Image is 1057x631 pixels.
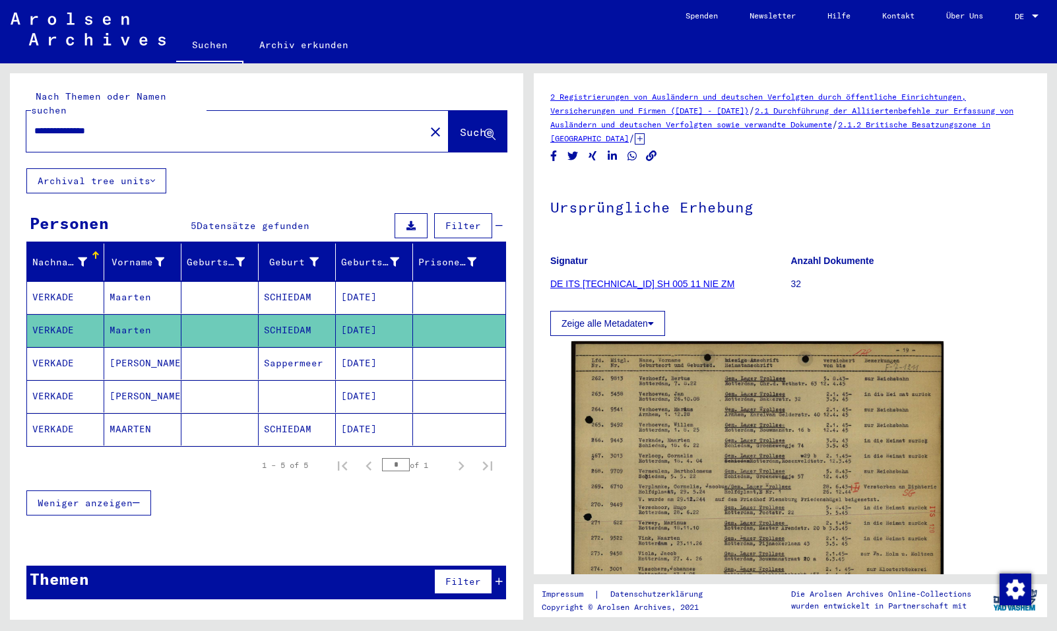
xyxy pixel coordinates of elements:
div: Geburtsdatum [341,251,416,273]
span: Filter [445,220,481,232]
mat-cell: Maarten [104,314,181,347]
button: Clear [422,118,449,145]
a: Impressum [542,587,594,601]
b: Signatur [550,255,588,266]
div: Geburt‏ [264,251,335,273]
mat-cell: SCHIEDAM [259,413,336,446]
mat-header-cell: Geburt‏ [259,244,336,281]
div: Geburtsdatum [341,255,399,269]
mat-cell: VERKADE [27,413,104,446]
mat-cell: [DATE] [336,314,413,347]
div: Vorname [110,251,181,273]
span: DE [1015,12,1029,21]
mat-cell: [DATE] [336,347,413,380]
mat-cell: [PERSON_NAME] [104,380,181,413]
div: Geburtsname [187,255,245,269]
div: Prisoner # [418,255,476,269]
mat-header-cell: Geburtsdatum [336,244,413,281]
div: Personen [30,211,109,235]
div: 1 – 5 of 5 [262,459,308,471]
mat-cell: SCHIEDAM [259,314,336,347]
mat-cell: VERKADE [27,281,104,314]
button: Weniger anzeigen [26,490,151,515]
button: Share on Xing [586,148,600,164]
mat-cell: [DATE] [336,380,413,413]
div: Nachname [32,255,87,269]
a: Suchen [176,29,243,63]
p: Copyright © Arolsen Archives, 2021 [542,601,719,613]
mat-icon: close [428,124,443,140]
div: Zustimmung ändern [999,573,1031,605]
mat-cell: MAARTEN [104,413,181,446]
mat-cell: [PERSON_NAME] [104,347,181,380]
div: of 1 [382,459,448,471]
span: / [629,132,635,144]
button: First page [329,452,356,479]
button: Share on WhatsApp [625,148,639,164]
img: 001.jpg [571,341,944,603]
div: Geburt‏ [264,255,319,269]
button: Copy link [645,148,658,164]
img: Zustimmung ändern [1000,574,1031,605]
mat-cell: VERKADE [27,347,104,380]
span: / [832,118,838,130]
span: Datensätze gefunden [197,220,309,232]
img: Arolsen_neg.svg [11,13,166,46]
p: wurden entwickelt in Partnerschaft mit [791,600,971,612]
p: 32 [791,277,1031,291]
button: Share on Twitter [566,148,580,164]
button: Share on Facebook [547,148,561,164]
span: Suche [460,125,493,139]
span: 5 [191,220,197,232]
span: / [749,104,755,116]
div: Nachname [32,251,104,273]
img: yv_logo.png [990,583,1040,616]
mat-header-cell: Vorname [104,244,181,281]
div: Themen [30,567,89,591]
span: Filter [445,576,481,587]
mat-header-cell: Geburtsname [181,244,259,281]
a: 2 Registrierungen von Ausländern und deutschen Verfolgten durch öffentliche Einrichtungen, Versic... [550,92,966,116]
button: Previous page [356,452,382,479]
mat-header-cell: Nachname [27,244,104,281]
mat-cell: [DATE] [336,413,413,446]
button: Filter [434,213,492,238]
div: | [542,587,719,601]
b: Anzahl Dokumente [791,255,874,266]
div: Prisoner # [418,251,493,273]
mat-cell: VERKADE [27,380,104,413]
mat-cell: Maarten [104,281,181,314]
a: DE ITS [TECHNICAL_ID] SH 005 11 NIE ZM [550,279,734,289]
a: 2.1 Durchführung der Alliiertenbefehle zur Erfassung von Ausländern und deutschen Verfolgten sowi... [550,106,1013,129]
div: Geburtsname [187,251,261,273]
button: Next page [448,452,474,479]
button: Zeige alle Metadaten [550,311,665,336]
mat-cell: SCHIEDAM [259,281,336,314]
mat-cell: Sappermeer [259,347,336,380]
mat-cell: VERKADE [27,314,104,347]
a: Datenschutzerklärung [600,587,719,601]
mat-label: Nach Themen oder Namen suchen [31,90,166,116]
p: Die Arolsen Archives Online-Collections [791,588,971,600]
button: Last page [474,452,501,479]
mat-header-cell: Prisoner # [413,244,505,281]
mat-cell: [DATE] [336,281,413,314]
h1: Ursprüngliche Erhebung [550,177,1031,235]
div: Vorname [110,255,164,269]
a: Archiv erkunden [243,29,364,61]
span: Weniger anzeigen [38,497,133,509]
button: Archival tree units [26,168,166,193]
button: Filter [434,569,492,594]
button: Suche [449,111,507,152]
button: Share on LinkedIn [606,148,620,164]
